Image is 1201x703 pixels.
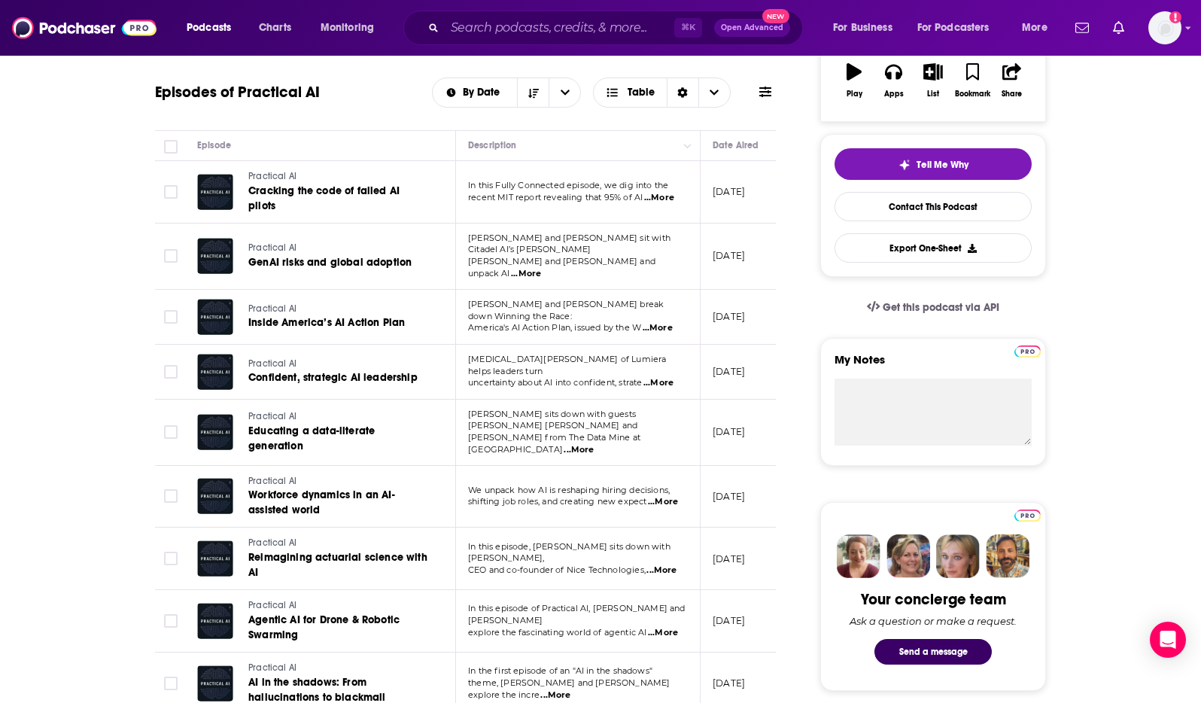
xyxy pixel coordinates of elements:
[468,627,646,638] span: explore the fascinating world of agentic AI
[1148,11,1181,44] span: Logged in as kindrieri
[248,411,296,421] span: Practical AI
[874,53,913,108] button: Apps
[1014,345,1041,358] img: Podchaser Pro
[164,489,178,503] span: Toggle select row
[1014,343,1041,358] a: Pro website
[164,185,178,199] span: Toggle select row
[837,534,880,578] img: Sydney Profile
[164,677,178,690] span: Toggle select row
[835,192,1032,221] a: Contact This Podcast
[1148,11,1181,44] img: User Profile
[643,322,673,334] span: ...More
[835,352,1032,379] label: My Notes
[564,444,594,456] span: ...More
[643,377,673,389] span: ...More
[1169,11,1181,23] svg: Add a profile image
[310,16,394,40] button: open menu
[197,136,231,154] div: Episode
[667,78,698,107] div: Sort Direction
[248,475,429,488] a: Practical AI
[248,303,296,314] span: Practical AI
[248,550,429,580] a: Reimagining actuarial science with AI
[468,233,670,255] span: [PERSON_NAME] and [PERSON_NAME] sit with Citadel AI’s [PERSON_NAME]
[847,90,862,99] div: Play
[164,614,178,628] span: Toggle select row
[468,180,668,190] span: In this Fully Connected episode, we dig into the
[468,256,655,278] span: [PERSON_NAME] and [PERSON_NAME] and unpack AI
[468,377,642,388] span: uncertainty about AI into confident, strate
[248,488,429,518] a: Workforce dynamics in an AI-assisted world
[463,87,505,98] span: By Date
[248,358,427,371] a: Practical AI
[1069,15,1095,41] a: Show notifications dropdown
[248,424,429,454] a: Educating a data-literate generation
[714,19,790,37] button: Open AdvancedNew
[517,78,549,107] button: Sort Direction
[898,159,911,171] img: tell me why sparkle
[468,136,516,154] div: Description
[883,301,999,314] span: Get this podcast via API
[713,425,745,438] p: [DATE]
[1014,510,1041,522] img: Podchaser Pro
[248,599,429,613] a: Practical AI
[468,432,640,455] span: [PERSON_NAME] from The Data Mine at [GEOGRAPHIC_DATA]
[713,677,745,689] p: [DATE]
[1107,15,1130,41] a: Show notifications dropdown
[445,16,674,40] input: Search podcasts, credits, & more...
[833,17,892,38] span: For Business
[248,371,418,384] span: Confident, strategic AI leadership
[248,537,296,548] span: Practical AI
[917,17,990,38] span: For Podcasters
[248,613,400,641] span: Agentic AI for Drone & Robotic Swarming
[713,185,745,198] p: [DATE]
[248,537,429,550] a: Practical AI
[713,136,759,154] div: Date Aired
[713,365,745,378] p: [DATE]
[248,256,412,269] span: GenAI risks and global adoption
[432,78,582,108] h2: Choose List sort
[248,613,429,643] a: Agentic AI for Drone & Robotic Swarming
[468,299,664,321] span: [PERSON_NAME] and [PERSON_NAME] break down Winning the Race:
[248,303,427,316] a: Practical AI
[927,90,939,99] div: List
[1002,90,1022,99] div: Share
[259,17,291,38] span: Charts
[835,53,874,108] button: Play
[648,496,678,508] span: ...More
[713,614,745,627] p: [DATE]
[468,496,646,507] span: shifting job roles, and creating new expect
[822,16,911,40] button: open menu
[986,534,1029,578] img: Jon Profile
[321,17,374,38] span: Monitoring
[993,53,1032,108] button: Share
[468,665,652,676] span: In the first episode of an "AI in the shadows"
[1022,17,1047,38] span: More
[248,476,296,486] span: Practical AI
[248,370,427,385] a: Confident, strategic AI leadership
[955,90,990,99] div: Bookmark
[835,233,1032,263] button: Export One-Sheet
[850,615,1017,627] div: Ask a question or make a request.
[593,78,731,108] button: Choose View
[628,87,655,98] span: Table
[164,552,178,565] span: Toggle select row
[1014,507,1041,522] a: Pro website
[164,365,178,379] span: Toggle select row
[248,170,429,184] a: Practical AI
[908,16,1011,40] button: open menu
[648,627,678,639] span: ...More
[248,242,296,253] span: Practical AI
[248,551,427,579] span: Reimagining actuarial science with AI
[468,409,637,431] span: [PERSON_NAME] sits down with guests [PERSON_NAME] [PERSON_NAME] and
[713,552,745,565] p: [DATE]
[1011,16,1066,40] button: open menu
[12,14,157,42] img: Podchaser - Follow, Share and Rate Podcasts
[187,17,231,38] span: Podcasts
[248,242,427,255] a: Practical AI
[164,249,178,263] span: Toggle select row
[164,425,178,439] span: Toggle select row
[917,159,968,171] span: Tell Me Why
[468,541,670,564] span: In this episode, [PERSON_NAME] sits down with [PERSON_NAME],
